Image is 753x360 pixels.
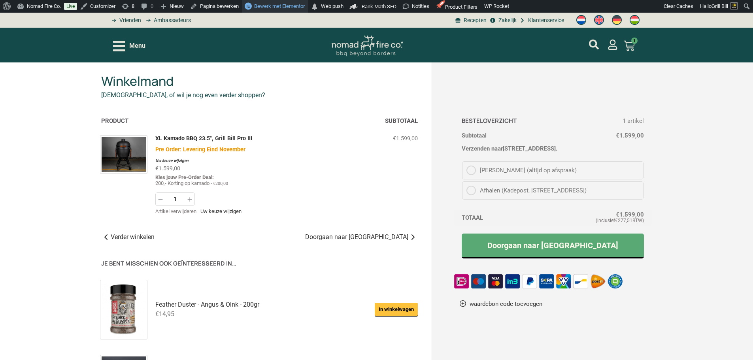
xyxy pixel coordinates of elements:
a: Doorgaan naar [GEOGRAPHIC_DATA] [462,234,644,258]
span: € [616,211,619,218]
strong: [STREET_ADDRESS] [503,145,556,152]
th: Subtotaal [342,113,425,129]
a: Switch to Duits [608,13,626,27]
img: Engels [594,15,604,25]
h3: Je bent misschien ook geïnteresseerd in… [101,260,236,266]
a: BBQ recepten [454,16,487,25]
a: mijn account [589,40,599,49]
a: grill bill vrienden [109,16,141,25]
span: Menu [129,41,145,51]
span: € [615,218,618,223]
a: Toevoegen aan winkelwagen: “Feather Duster - Angus & Oink - 200gr“ [375,303,418,317]
span: [PERSON_NAME] (altijd op afspraak) [480,166,640,175]
a: Uw keuze wijzigen [200,208,242,214]
img: feather duster rub angus&oink [100,280,147,339]
span: Recepten [462,16,487,25]
span: Afhalen (Kadepost, [STREET_ADDRESS]) [480,186,640,195]
span: Grill Bill [711,3,728,9]
small: (inclusief BTW) [539,218,644,223]
span: Rank Math SEO [362,4,396,9]
span: Ambassadeurs [152,16,191,25]
th: Totaal [454,210,531,225]
a: Verder winkelen [101,232,155,242]
span: € [393,135,396,142]
span: 1 artikel [623,117,644,124]
span: - [211,181,212,186]
a: Live [64,3,77,10]
img: Avatar of Grill Bill [730,2,738,9]
table: Winkelwagenartikelen [93,113,426,221]
a: waardebon code toevoegen [459,300,542,307]
span: 1 [631,38,638,44]
a: Switch to Hongaars [626,13,644,27]
dd: 200,- Korting op kamado [155,180,334,187]
a: Doorgaan naar [GEOGRAPHIC_DATA] [305,232,418,242]
span: Zakelijk [496,16,517,25]
img: Nederlands [576,15,586,25]
span: € [155,310,159,318]
span: Vrienden [117,16,141,25]
span: € [213,181,215,186]
a: mijn account [608,40,618,50]
div: Open/Close Menu [113,39,145,53]
h3: Besteloverzicht [462,117,517,124]
a: 1 [614,36,644,56]
a: grill bill klantenservice [519,16,564,25]
img: Kamado BBQ Grill Bill Pro III Extra Large front [100,135,147,174]
dt: Kies jouw Pre-Order Deal: [155,174,334,181]
a: Uw keuze wijzigen [155,158,334,163]
a: Switch to Engels [590,13,608,27]
p: Verzenden naar . [462,144,644,153]
a: Feather Duster - Angus & Oink - 200gr [155,300,375,309]
: Artikel uit winkelwagen verwijderen: XL Kamado BBQ 23.5", Grill Bill Pro III [155,208,196,214]
span: Bewerk met Elementor [254,3,305,9]
button: Verhogen [185,193,194,206]
img: betaalmethodes [453,274,623,289]
span:  [311,1,319,12]
span: € [616,132,619,139]
a: grill bill zakeljk [489,16,516,25]
h2: Winkelmand [101,74,652,89]
th: Subtotaal [454,129,531,142]
input: Aantal [165,192,185,206]
button: Afname [156,193,165,206]
th: Product [93,113,343,129]
a: XL Kamado BBQ 23.5", Grill Bill Pro III [155,135,252,142]
img: Hongaars [630,15,640,25]
img: Duits [612,15,622,25]
img: Nomad Logo [332,36,403,57]
p: Pre Order: Levering Eind November [155,146,334,153]
a: grill bill ambassadors [143,16,191,25]
span: Klantenservice [526,16,564,25]
span: € [155,165,159,172]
